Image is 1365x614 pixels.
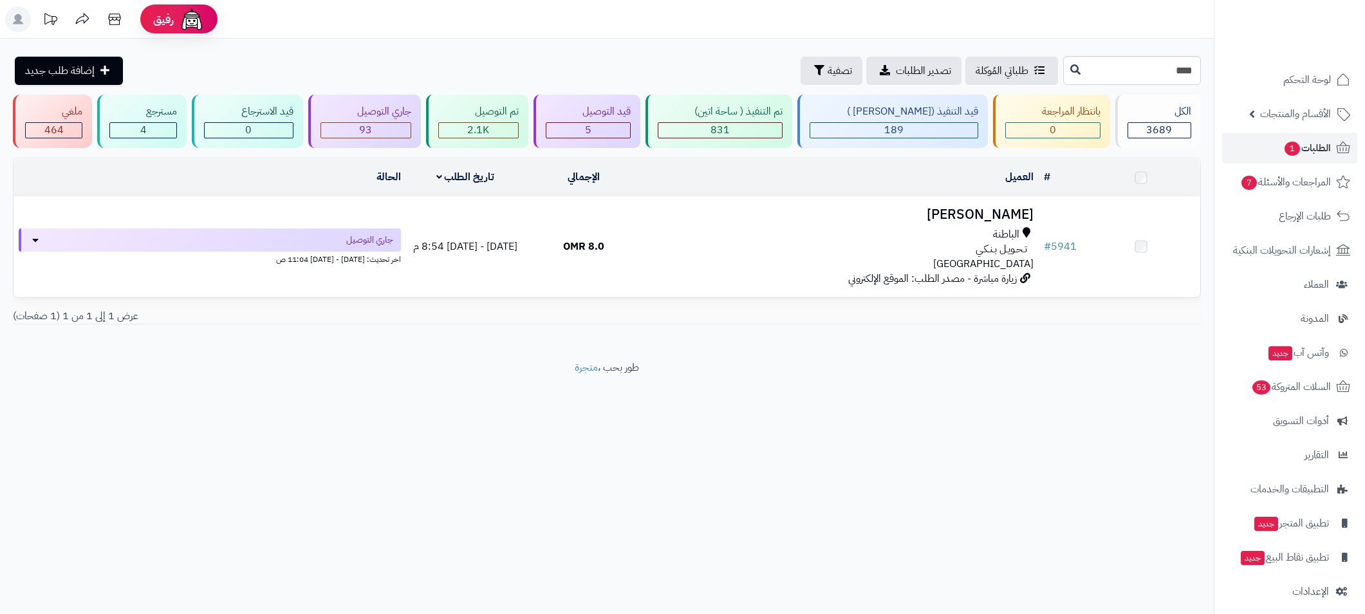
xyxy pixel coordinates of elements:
[423,95,531,148] a: تم التوصيل 2.1K
[965,57,1058,85] a: طلباتي المُوكلة
[1254,517,1278,531] span: جديد
[1222,133,1357,163] a: الطلبات1
[1301,310,1329,328] span: المدونة
[25,63,95,79] span: إضافة طلب جديد
[568,169,600,185] a: الإجمالي
[1305,446,1329,464] span: التقارير
[643,95,795,148] a: تم التنفيذ ( ساحة اتين) 831
[1222,542,1357,573] a: تطبيق نقاط البيعجديد
[1222,371,1357,402] a: السلات المتروكة53
[1222,269,1357,300] a: العملاء
[245,122,252,138] span: 0
[438,104,519,119] div: تم التوصيل
[1044,239,1077,254] a: #5941
[1222,64,1357,95] a: لوحة التحكم
[10,95,95,148] a: ملغي 464
[1222,303,1357,334] a: المدونة
[1252,380,1271,395] span: 53
[1240,548,1329,566] span: تطبيق نقاط البيع
[204,104,293,119] div: قيد الاسترجاع
[413,239,517,254] span: [DATE] - [DATE] 8:54 م
[1285,142,1301,156] span: 1
[306,95,423,148] a: جاري التوصيل 93
[1241,176,1258,191] span: 7
[1006,123,1100,138] div: 0
[1222,405,1357,436] a: أدوات التسويق
[1241,551,1265,565] span: جديد
[795,95,990,148] a: قيد التنفيذ ([PERSON_NAME] ) 189
[710,122,730,138] span: 831
[1222,474,1357,505] a: التطبيقات والخدمات
[990,95,1113,148] a: بانتظار المراجعة 0
[810,123,977,138] div: 189
[1292,582,1329,600] span: الإعدادات
[896,63,951,79] span: تصدير الطلبات
[321,123,411,138] div: 93
[1222,337,1357,368] a: وآتس آبجديد
[1260,105,1331,123] span: الأقسام والمنتجات
[1222,201,1357,232] a: طلبات الإرجاع
[44,122,64,138] span: 464
[26,123,82,138] div: 464
[1113,95,1203,148] a: الكل3689
[1279,207,1331,225] span: طلبات الإرجاع
[828,63,852,79] span: تصفية
[1146,122,1172,138] span: 3689
[563,239,604,254] span: 8.0 OMR
[848,271,1017,286] span: زيارة مباشرة - مصدر الطلب: الموقع الإلكتروني
[1277,30,1353,57] img: logo-2.png
[531,95,643,148] a: قيد التوصيل 5
[109,104,177,119] div: مسترجع
[1044,239,1051,254] span: #
[346,234,393,247] span: جاري التوصيل
[3,309,607,324] div: عرض 1 إلى 1 من 1 (1 صفحات)
[1268,346,1292,360] span: جديد
[1128,104,1191,119] div: الكل
[1222,576,1357,607] a: الإعدادات
[546,123,630,138] div: 5
[575,360,598,375] a: متجرة
[153,12,174,27] span: رفيق
[376,169,401,185] a: الحالة
[1005,104,1100,119] div: بانتظار المراجعة
[1005,169,1034,185] a: العميل
[1273,412,1329,430] span: أدوات التسويق
[1222,508,1357,539] a: تطبيق المتجرجديد
[810,104,978,119] div: قيد التنفيذ ([PERSON_NAME] )
[205,123,292,138] div: 0
[1304,275,1329,293] span: العملاء
[976,63,1028,79] span: طلباتي المُوكلة
[1251,378,1331,396] span: السلات المتروكة
[585,122,591,138] span: 5
[801,57,862,85] button: تصفية
[649,207,1034,222] h3: [PERSON_NAME]
[933,256,1034,272] span: [GEOGRAPHIC_DATA]
[1283,71,1331,89] span: لوحة التحكم
[1222,167,1357,198] a: المراجعات والأسئلة7
[884,122,904,138] span: 189
[15,57,123,85] a: إضافة طلب جديد
[359,122,372,138] span: 93
[436,169,495,185] a: تاريخ الطلب
[19,252,401,265] div: اخر تحديث: [DATE] - [DATE] 11:04 ص
[25,104,82,119] div: ملغي
[140,122,147,138] span: 4
[189,95,305,148] a: قيد الاسترجاع 0
[320,104,411,119] div: جاري التوصيل
[34,6,66,35] a: تحديثات المنصة
[658,123,782,138] div: 831
[1267,344,1329,362] span: وآتس آب
[1044,169,1050,185] a: #
[110,123,176,138] div: 4
[1222,440,1357,470] a: التقارير
[1050,122,1056,138] span: 0
[1250,480,1329,498] span: التطبيقات والخدمات
[1222,235,1357,266] a: إشعارات التحويلات البنكية
[179,6,205,32] img: ai-face.png
[467,122,489,138] span: 2.1K
[658,104,783,119] div: تم التنفيذ ( ساحة اتين)
[95,95,189,148] a: مسترجع 4
[1233,241,1331,259] span: إشعارات التحويلات البنكية
[546,104,631,119] div: قيد التوصيل
[1253,514,1329,532] span: تطبيق المتجر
